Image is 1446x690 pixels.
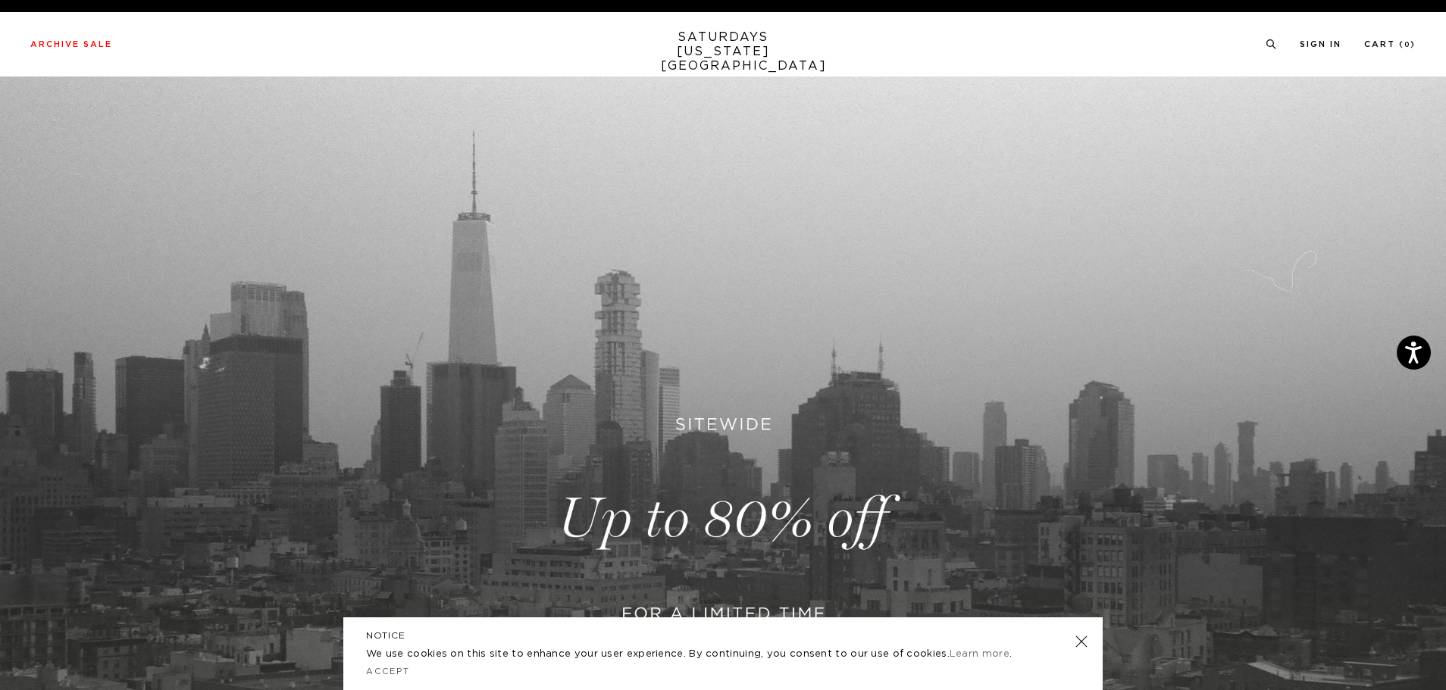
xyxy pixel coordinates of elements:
[1404,42,1410,48] small: 0
[366,667,410,676] a: Accept
[366,647,1026,662] p: We use cookies on this site to enhance your user experience. By continuing, you consent to our us...
[30,40,112,48] a: Archive Sale
[950,649,1009,659] a: Learn more
[1364,40,1416,48] a: Cart (0)
[661,30,786,73] a: SATURDAYS[US_STATE][GEOGRAPHIC_DATA]
[1300,40,1341,48] a: Sign In
[366,629,1080,642] h5: NOTICE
